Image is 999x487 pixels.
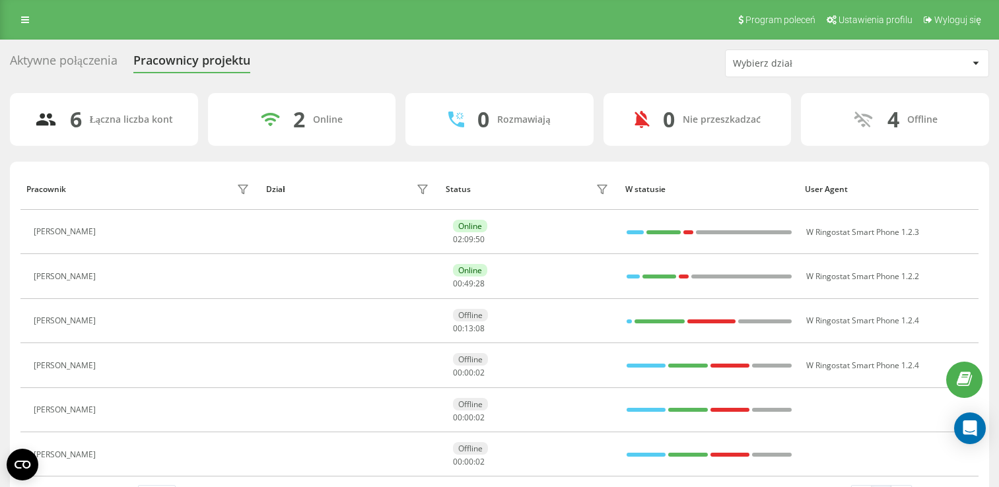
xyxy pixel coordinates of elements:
[497,114,550,125] div: Rozmawiają
[453,309,488,321] div: Offline
[453,235,485,244] div: : :
[745,15,815,25] span: Program poleceń
[70,107,82,132] div: 6
[34,361,99,370] div: [PERSON_NAME]
[90,114,173,125] div: Łączna liczba kont
[806,226,919,238] span: W Ringostat Smart Phone 1.2.3
[453,353,488,366] div: Offline
[464,456,473,467] span: 00
[453,367,462,378] span: 00
[839,15,913,25] span: Ustawienia profilu
[663,107,675,132] div: 0
[453,398,488,410] div: Offline
[907,114,938,125] div: Offline
[464,278,473,289] span: 49
[475,456,485,467] span: 02
[887,107,899,132] div: 4
[266,185,285,194] div: Dział
[464,234,473,245] span: 09
[453,457,485,467] div: : :
[26,185,66,194] div: Pracownik
[477,107,489,132] div: 0
[133,53,250,74] div: Pracownicy projektu
[683,114,761,125] div: Nie przeszkadzać
[806,315,919,326] span: W Ringostat Smart Phone 1.2.4
[453,323,462,334] span: 00
[464,412,473,423] span: 00
[453,456,462,467] span: 00
[625,185,792,194] div: W statusie
[453,413,485,422] div: : :
[34,405,99,414] div: [PERSON_NAME]
[934,15,981,25] span: Wyloguj się
[453,442,488,455] div: Offline
[453,279,485,288] div: : :
[34,450,99,459] div: [PERSON_NAME]
[806,271,919,282] span: W Ringostat Smart Phone 1.2.2
[475,278,485,289] span: 28
[313,114,343,125] div: Online
[806,360,919,371] span: W Ringostat Smart Phone 1.2.4
[7,449,38,480] button: Open CMP widget
[464,367,473,378] span: 00
[464,323,473,334] span: 13
[293,107,305,132] div: 2
[475,367,485,378] span: 02
[10,53,118,74] div: Aktywne połączenia
[453,220,487,232] div: Online
[453,278,462,289] span: 00
[475,323,485,334] span: 08
[453,412,462,423] span: 00
[453,368,485,377] div: : :
[34,272,99,281] div: [PERSON_NAME]
[475,234,485,245] span: 50
[733,58,891,69] div: Wybierz dział
[453,324,485,333] div: : :
[453,264,487,276] div: Online
[954,412,986,444] div: Open Intercom Messenger
[34,227,99,236] div: [PERSON_NAME]
[475,412,485,423] span: 02
[446,185,471,194] div: Status
[805,185,972,194] div: User Agent
[34,316,99,325] div: [PERSON_NAME]
[453,234,462,245] span: 02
